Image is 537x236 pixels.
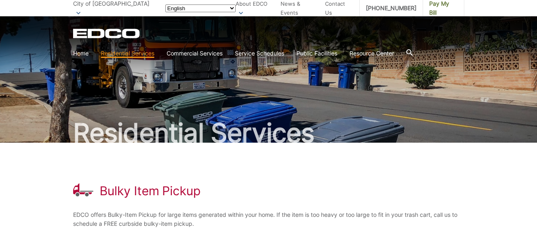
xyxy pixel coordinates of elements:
[73,29,141,38] a: EDCD logo. Return to the homepage.
[101,49,154,58] a: Residential Services
[73,210,464,228] p: EDCO offers Bulky-Item Pickup for large items generated within your home. If the item is too heav...
[165,4,236,12] select: Select a language
[100,183,201,198] h1: Bulky Item Pickup
[296,49,337,58] a: Public Facilities
[73,49,89,58] a: Home
[73,120,464,146] h2: Residential Services
[350,49,394,58] a: Resource Center
[167,49,223,58] a: Commercial Services
[235,49,284,58] a: Service Schedules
